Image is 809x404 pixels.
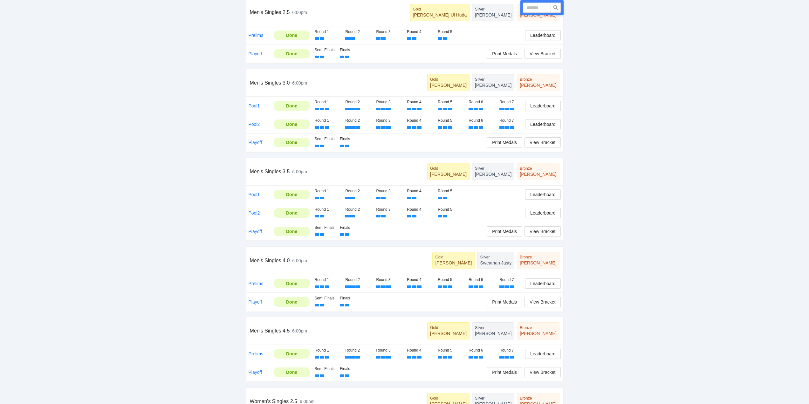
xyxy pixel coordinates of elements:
div: [PERSON_NAME] [475,12,511,18]
div: [PERSON_NAME] Ul Huda [413,12,467,18]
button: Print Medals [487,226,522,236]
div: Round 1 [315,347,340,353]
div: Round 1 [315,29,340,35]
span: 6:00pm [292,80,307,86]
div: Done [279,209,305,216]
div: Done [279,139,305,146]
a: Playoff [249,229,262,234]
div: [PERSON_NAME] [475,82,511,88]
div: Gold [430,77,467,82]
div: [PERSON_NAME] [430,171,467,177]
div: Round 3 [376,207,402,213]
div: Gold [430,325,467,330]
button: search [551,3,561,13]
span: Leaderboard [530,102,555,109]
div: Semi Finals [315,295,335,301]
span: Print Medals [492,228,517,235]
button: Leaderboard [525,278,560,289]
div: Round 4 [407,99,433,105]
div: Round 5 [438,207,463,213]
div: Silver [475,396,511,401]
a: Pool2 [249,210,260,216]
div: Silver [475,77,511,82]
button: Leaderboard [525,101,560,111]
div: Round 3 [376,29,402,35]
button: Leaderboard [525,349,560,359]
div: Round 5 [438,118,463,124]
div: Round 1 [315,188,340,194]
a: Pool1 [249,192,260,197]
div: Round 4 [407,347,433,353]
div: Silver [475,166,511,171]
div: Done [279,350,305,357]
span: Men's Singles 4.0 [250,258,290,263]
div: Done [279,280,305,287]
div: Bronze [520,396,556,401]
span: Print Medals [492,50,517,57]
div: Done [279,121,305,128]
button: View Bracket [524,137,560,147]
a: Prelims [249,351,264,356]
div: Round 7 [499,99,525,105]
button: Print Medals [487,297,522,307]
span: Men's Singles 3.0 [250,80,290,86]
button: View Bracket [524,297,560,307]
div: Round 6 [469,118,494,124]
a: Pool2 [249,122,260,127]
div: Done [279,369,305,376]
div: Gold [413,7,467,12]
div: Round 6 [469,99,494,105]
span: Men's Singles 3.5 [250,169,290,174]
div: [PERSON_NAME] [520,260,556,266]
div: Bronze [520,77,556,82]
div: Semi Finals [315,366,335,372]
div: Round 3 [376,277,402,283]
div: Semi Finals [315,47,335,53]
button: Leaderboard [525,119,560,129]
div: Round 6 [469,347,494,353]
div: Round 4 [407,29,433,35]
div: Round 2 [345,118,371,124]
span: View Bracket [530,298,555,305]
span: Leaderboard [530,209,555,216]
span: 6:00pm [292,169,307,174]
div: [PERSON_NAME] [435,260,472,266]
div: Done [279,32,305,39]
a: Playoff [249,370,262,375]
span: View Bracket [530,139,555,146]
div: Round 2 [345,99,371,105]
div: Round 5 [438,277,463,283]
div: [PERSON_NAME] [430,82,467,88]
span: Men's Singles 2.5 [250,10,290,15]
div: Semi Finals [315,136,335,142]
span: Women's Singles 2.5 [250,399,298,404]
span: search [551,5,560,10]
div: Round 5 [438,99,463,105]
div: Done [279,50,305,57]
span: Print Medals [492,139,517,146]
div: Round 3 [376,99,402,105]
span: View Bracket [530,228,555,235]
div: Round 4 [407,277,433,283]
div: Finals [340,225,360,231]
div: Round 3 [376,118,402,124]
div: Round 1 [315,99,340,105]
div: Round 4 [407,207,433,213]
button: Print Medals [487,367,522,377]
button: Leaderboard [525,30,560,40]
button: View Bracket [524,49,560,59]
div: [PERSON_NAME] [475,171,511,177]
span: Men's Singles 4.5 [250,328,290,333]
div: Round 2 [345,29,371,35]
div: Round 7 [499,347,525,353]
button: View Bracket [524,367,560,377]
div: Round 7 [499,277,525,283]
span: 6:00pm [300,399,315,404]
div: Gold [430,396,467,401]
div: Done [279,298,305,305]
div: [PERSON_NAME] [520,171,556,177]
a: Prelims [249,33,264,38]
div: Round 4 [407,118,433,124]
span: Leaderboard [530,350,555,357]
a: Pool1 [249,103,260,108]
